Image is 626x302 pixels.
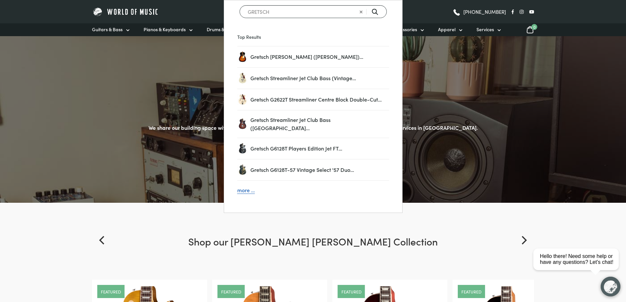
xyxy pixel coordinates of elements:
[237,52,248,62] img: Gretsch Jim Dandy Parlor Rex Burst body view
[237,119,248,129] a: Gretsch Streamliner Jet Club Bass (Havana…
[237,143,248,154] img: Gretsch G6128T Players Edition Jet FT Black body view
[92,234,534,280] h2: Shop our [PERSON_NAME] [PERSON_NAME] Collection
[237,186,389,195] a: more …
[237,73,248,83] img: Gretsch Streamliner Jet Club Bass Vintage White body view
[250,166,389,174] a: Gretsch G6128T-57 Vintage Select '57 Duo…
[237,165,248,175] a: Gretsch G6128T-57 Vintage Select '57 Duo…
[221,290,241,294] a: featured
[393,26,417,33] span: Accessories
[516,233,531,247] button: Next
[144,26,186,33] span: Pianos & Keyboards
[250,144,389,153] a: Gretsch G6128T Players Edition Jet FT…
[476,26,494,33] span: Services
[92,124,534,132] p: We share our building space with a recording studio The Alamo, offering professional recording, m...
[207,26,248,33] span: Drums & Percussion
[237,73,248,83] a: Gretsch Streamliner Jet Club Bass (Vintage…
[355,5,367,8] span: Clear
[237,52,248,62] a: Gretsch Jim Dandy Parlor (Rex Burst)…
[452,7,506,17] a: [PHONE_NUMBER]
[438,26,455,33] span: Apparel
[531,230,626,302] iframe: Chat with our support team
[531,24,537,30] span: 0
[92,7,159,17] img: World of Music
[250,95,389,104] a: Gretsch G2622T Streamliner Centre Block Double-Cut…
[240,5,387,18] input: Search for a product ...
[237,94,248,105] a: Gretsch G2622T Streamliner Centre Block Double-Cut…
[95,233,110,247] button: Previous
[341,290,361,294] a: featured
[101,290,121,294] a: featured
[237,165,248,175] img: Gretsch G6128T-57 Vintage Select '57 Duo Jet Cadillac Green body view
[250,53,389,61] a: Gretsch [PERSON_NAME] ([PERSON_NAME])…
[463,9,506,14] span: [PHONE_NUMBER]
[237,119,248,129] img: Gretsch Streamliner Jet Club Bass Havana Burst body view
[250,116,389,132] a: Gretsch Streamliner Jet Club Bass ([GEOGRAPHIC_DATA]…
[461,290,481,294] a: featured
[92,26,123,33] span: Guitars & Bass
[250,74,389,82] a: Gretsch Streamliner Jet Club Bass (Vintage…
[237,143,248,154] a: Gretsch G6128T Players Edition Jet FT…
[237,94,248,105] img: Gretsch G2622T Streamliner Centre Block Double-Cut Vintage White body view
